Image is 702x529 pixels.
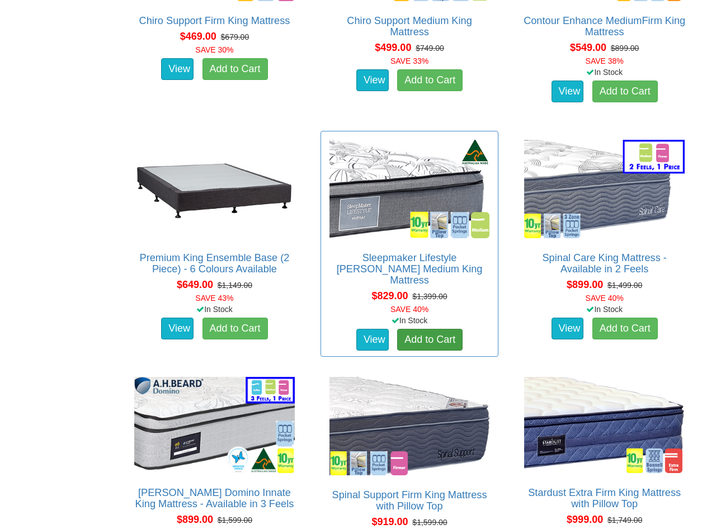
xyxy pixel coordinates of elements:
a: Chiro Support Medium King Mattress [347,15,472,37]
div: In Stock [318,315,501,326]
a: View [356,329,389,351]
del: $1,499.00 [607,281,642,290]
span: $919.00 [371,516,408,527]
img: Sleepmaker Lifestyle Murray Medium King Mattress [327,137,493,241]
span: $549.00 [570,42,606,53]
span: $499.00 [375,42,411,53]
a: View [552,81,584,103]
a: View [552,318,584,340]
font: SAVE 38% [586,56,624,65]
span: $899.00 [177,514,213,525]
a: Add to Cart [592,318,658,340]
del: $1,599.00 [412,518,447,527]
span: $899.00 [567,279,603,290]
font: SAVE 43% [195,294,233,303]
a: Add to Cart [397,69,463,92]
a: Spinal Care King Mattress - Available in 2 Feels [542,252,666,275]
a: View [161,318,194,340]
div: In Stock [123,304,306,315]
font: SAVE 33% [390,56,428,65]
img: Premium King Ensemble Base (2 Piece) - 6 Colours Available [131,137,298,241]
div: In Stock [513,67,696,78]
img: A.H Beard Domino Innate King Mattress - Available in 3 Feels [131,374,298,476]
a: Spinal Support Firm King Mattress with Pillow Top [332,489,487,512]
span: $469.00 [180,31,216,42]
font: SAVE 30% [195,45,233,54]
a: [PERSON_NAME] Domino Innate King Mattress - Available in 3 Feels [135,487,294,509]
del: $679.00 [221,32,249,41]
del: $1,599.00 [218,516,252,525]
del: $749.00 [416,44,444,53]
del: $1,749.00 [607,516,642,525]
font: SAVE 40% [586,294,624,303]
img: Spinal Support Firm King Mattress with Pillow Top [327,374,493,478]
a: Add to Cart [202,58,268,81]
span: $649.00 [177,279,213,290]
a: Add to Cart [592,81,658,103]
a: Premium King Ensemble Base (2 Piece) - 6 Colours Available [140,252,290,275]
del: $1,399.00 [412,292,447,301]
a: Add to Cart [397,329,463,351]
a: Sleepmaker Lifestyle [PERSON_NAME] Medium King Mattress [337,252,483,286]
a: View [161,58,194,81]
img: Spinal Care King Mattress - Available in 2 Feels [521,137,687,241]
a: Contour Enhance MediumFirm King Mattress [524,15,685,37]
del: $1,149.00 [218,281,252,290]
a: Chiro Support Firm King Mattress [139,15,290,26]
font: SAVE 40% [390,305,428,314]
span: $999.00 [567,514,603,525]
img: Stardust Extra Firm King Mattress with Pillow Top [521,374,687,476]
div: In Stock [513,304,696,315]
a: Add to Cart [202,318,268,340]
a: View [356,69,389,92]
a: Stardust Extra Firm King Mattress with Pillow Top [528,487,681,509]
del: $899.00 [611,44,639,53]
span: $829.00 [371,290,408,301]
